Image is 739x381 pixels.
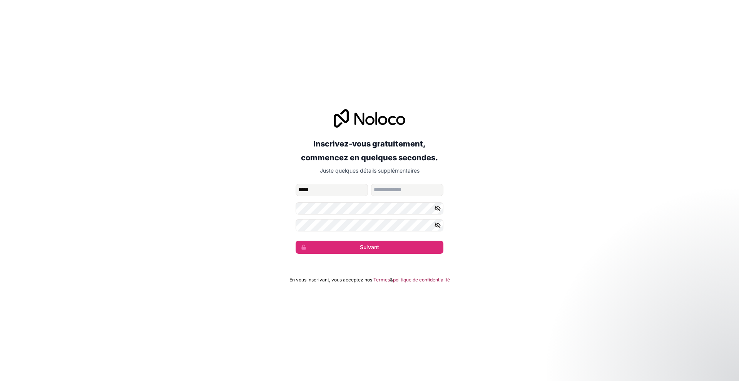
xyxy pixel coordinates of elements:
[289,277,372,283] font: En vous inscrivant, vous acceptez nos
[373,277,390,283] a: Termes
[585,323,739,377] iframe: Message de notifications d'interphone
[296,241,443,254] button: Suivant
[360,244,379,250] font: Suivant
[390,277,393,283] font: &
[320,167,420,174] font: Juste quelques détails supplémentaires
[296,202,443,215] input: Mot de passe
[301,139,438,162] font: Inscrivez-vous gratuitement, commencez en quelques secondes.
[371,184,443,196] input: nom de famille
[296,219,443,231] input: Confirmez le mot de passe
[393,277,450,283] a: politique de confidentialité
[296,184,368,196] input: prénom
